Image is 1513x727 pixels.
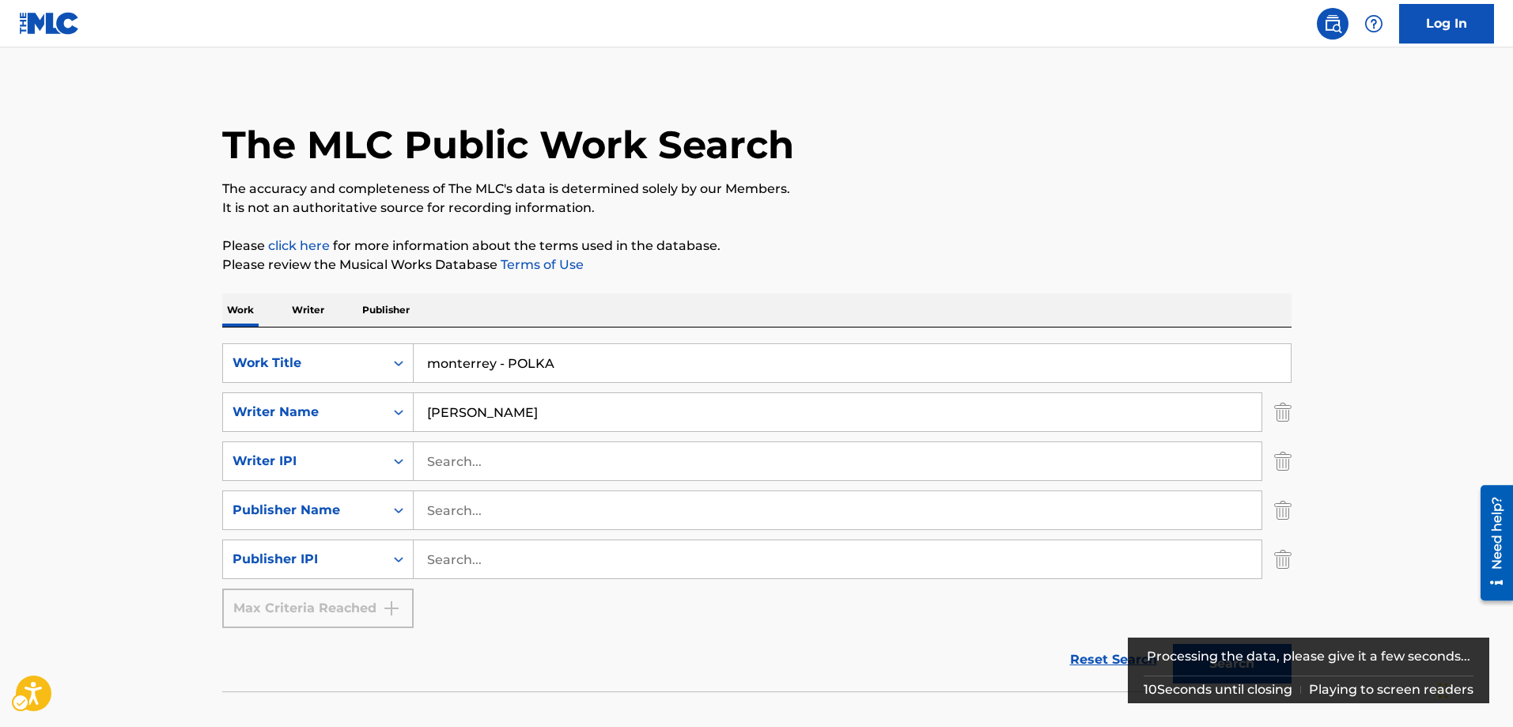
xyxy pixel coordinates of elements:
p: Writer [287,293,329,327]
img: MLC Logo [19,12,80,35]
input: Search... [414,442,1261,480]
input: Search... [414,344,1291,382]
p: Publisher [357,293,414,327]
div: On [384,344,413,382]
form: Search Form [222,343,1292,691]
img: Delete Criterion [1274,490,1292,530]
a: Terms of Use [497,257,584,272]
input: Search... [414,540,1261,578]
div: Publisher Name [233,501,375,520]
img: Delete Criterion [1274,392,1292,432]
img: search [1323,14,1342,33]
div: Publisher IPI [233,550,375,569]
a: Log In [1399,4,1494,44]
img: Delete Criterion [1274,540,1292,579]
input: Search... [414,491,1261,529]
img: help [1364,14,1383,33]
iframe: Iframe | Resource Center [1469,479,1513,607]
p: Work [222,293,259,327]
div: Writer Name [233,403,375,422]
span: 10 [1144,682,1157,697]
input: Search... [414,393,1261,431]
p: The accuracy and completeness of The MLC's data is determined solely by our Members. [222,180,1292,199]
a: Reset Search [1062,642,1165,677]
p: It is not an authoritative source for recording information. [222,199,1292,218]
div: On [384,540,413,578]
div: Processing the data, please give it a few seconds... [1144,638,1474,676]
p: Please for more information about the terms used in the database. [222,237,1292,256]
p: Please review the Musical Works Database [222,256,1292,275]
img: Delete Criterion [1274,441,1292,481]
div: Writer IPI [233,452,375,471]
div: Work Title [233,354,375,373]
h1: The MLC Public Work Search [222,121,794,168]
a: click here [268,238,330,253]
